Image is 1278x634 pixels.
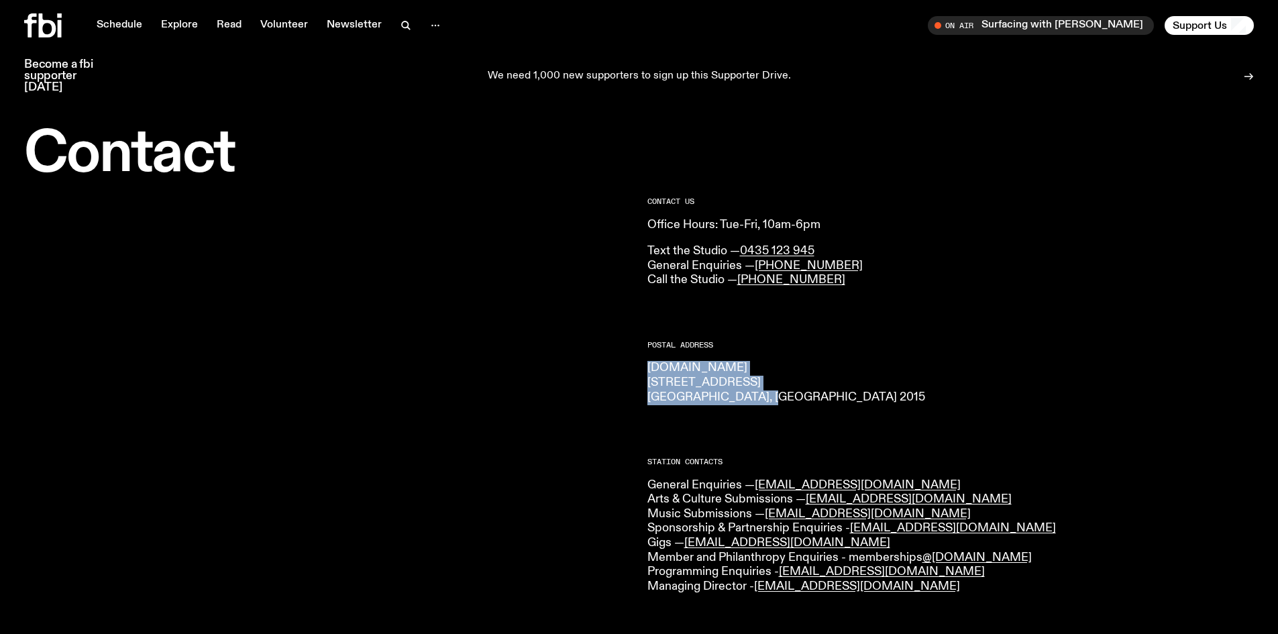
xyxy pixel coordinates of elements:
p: General Enquiries — Arts & Culture Submissions — Music Submissions — Sponsorship & Partnership En... [647,478,1255,594]
a: [EMAIL_ADDRESS][DOMAIN_NAME] [765,508,971,520]
a: [EMAIL_ADDRESS][DOMAIN_NAME] [755,479,961,491]
a: Volunteer [252,16,316,35]
a: [PHONE_NUMBER] [737,274,845,286]
h2: Station Contacts [647,458,1255,466]
h2: Postal Address [647,341,1255,349]
p: Office Hours: Tue-Fri, 10am-6pm [647,218,1255,233]
a: Schedule [89,16,150,35]
a: Newsletter [319,16,390,35]
a: Explore [153,16,206,35]
a: [EMAIL_ADDRESS][DOMAIN_NAME] [684,537,890,549]
a: [EMAIL_ADDRESS][DOMAIN_NAME] [806,493,1012,505]
p: Text the Studio — General Enquiries — Call the Studio — [647,244,1255,288]
p: We need 1,000 new supporters to sign up this Supporter Drive. [488,70,791,83]
button: On AirSurfacing with [PERSON_NAME] [928,16,1154,35]
span: Support Us [1173,19,1227,32]
p: [DOMAIN_NAME] [STREET_ADDRESS] [GEOGRAPHIC_DATA], [GEOGRAPHIC_DATA] 2015 [647,361,1255,405]
h3: Become a fbi supporter [DATE] [24,59,110,93]
h2: CONTACT US [647,198,1255,205]
a: 0435 123 945 [740,245,814,257]
button: Support Us [1165,16,1254,35]
h1: Contact [24,127,631,182]
a: [EMAIL_ADDRESS][DOMAIN_NAME] [850,522,1056,534]
a: [PHONE_NUMBER] [755,260,863,272]
a: [EMAIL_ADDRESS][DOMAIN_NAME] [754,580,960,592]
a: @[DOMAIN_NAME] [922,551,1032,564]
a: [EMAIL_ADDRESS][DOMAIN_NAME] [779,566,985,578]
a: Read [209,16,250,35]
